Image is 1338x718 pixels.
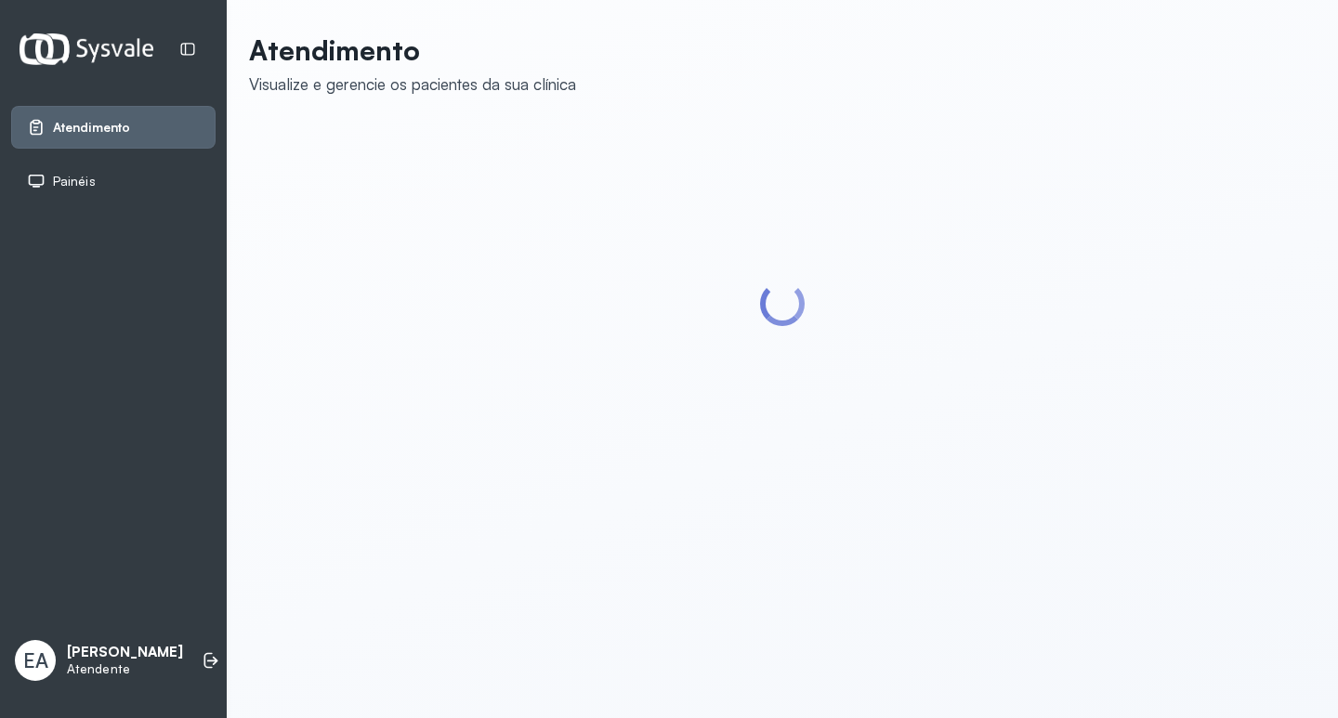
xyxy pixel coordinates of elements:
a: Atendimento [27,118,200,137]
p: [PERSON_NAME] [67,644,183,661]
img: Logotipo do estabelecimento [20,33,153,64]
p: Atendimento [249,33,576,67]
p: Atendente [67,661,183,677]
span: Atendimento [53,120,130,136]
span: Painéis [53,174,96,189]
div: Visualize e gerencie os pacientes da sua clínica [249,74,576,94]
